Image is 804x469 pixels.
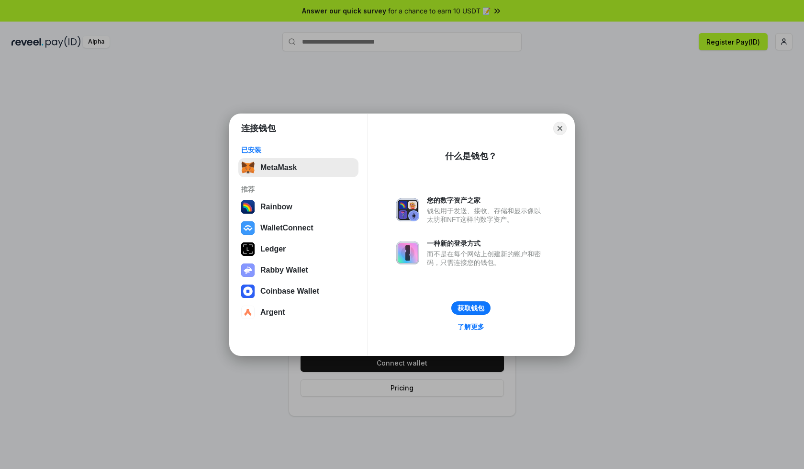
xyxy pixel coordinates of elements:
[427,206,546,224] div: 钱包用于发送、接收、存储和显示像以太坊和NFT这样的数字资产。
[260,203,292,211] div: Rainbow
[241,161,255,174] img: svg+xml,%3Csvg%20fill%3D%22none%22%20height%3D%2233%22%20viewBox%3D%220%200%2035%2033%22%20width%...
[260,308,285,317] div: Argent
[241,242,255,256] img: svg+xml,%3Csvg%20xmlns%3D%22http%3A%2F%2Fwww.w3.org%2F2000%2Fsvg%22%20width%3D%2228%22%20height%3...
[238,261,358,280] button: Rabby Wallet
[241,123,276,134] h1: 连接钱包
[451,301,491,315] button: 获取钱包
[241,185,356,194] div: 推荐
[427,239,546,248] div: 一种新的登录方式
[238,158,358,177] button: MetaMask
[241,306,255,319] img: svg+xml,%3Csvg%20width%3D%2228%22%20height%3D%2228%22%20viewBox%3D%220%200%2028%2028%22%20fill%3D...
[445,150,497,162] div: 什么是钱包？
[238,303,358,322] button: Argent
[241,200,255,214] img: svg+xml,%3Csvg%20width%3D%22120%22%20height%3D%22120%22%20viewBox%3D%220%200%20120%20120%22%20fil...
[396,241,419,264] img: svg+xml,%3Csvg%20xmlns%3D%22http%3A%2F%2Fwww.w3.org%2F2000%2Fsvg%22%20fill%3D%22none%22%20viewBox...
[260,163,297,172] div: MetaMask
[238,218,358,238] button: WalletConnect
[238,197,358,217] button: Rainbow
[241,221,255,235] img: svg+xml,%3Csvg%20width%3D%2228%22%20height%3D%2228%22%20viewBox%3D%220%200%2028%2028%22%20fill%3D...
[241,146,356,154] div: 已安装
[238,240,358,259] button: Ledger
[396,198,419,221] img: svg+xml,%3Csvg%20xmlns%3D%22http%3A%2F%2Fwww.w3.org%2F2000%2Fsvg%22%20fill%3D%22none%22%20viewBox...
[458,322,484,331] div: 了解更多
[260,224,313,232] div: WalletConnect
[241,263,255,277] img: svg+xml,%3Csvg%20xmlns%3D%22http%3A%2F%2Fwww.w3.org%2F2000%2Fsvg%22%20fill%3D%22none%22%20viewBox...
[241,285,255,298] img: svg+xml,%3Csvg%20width%3D%2228%22%20height%3D%2228%22%20viewBox%3D%220%200%2028%2028%22%20fill%3D...
[427,196,546,205] div: 您的数字资产之家
[260,245,286,253] div: Ledger
[452,320,490,333] a: 了解更多
[553,122,567,135] button: Close
[260,287,319,296] div: Coinbase Wallet
[238,282,358,301] button: Coinbase Wallet
[427,250,546,267] div: 而不是在每个网站上创建新的账户和密码，只需连接您的钱包。
[458,304,484,312] div: 获取钱包
[260,266,308,275] div: Rabby Wallet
